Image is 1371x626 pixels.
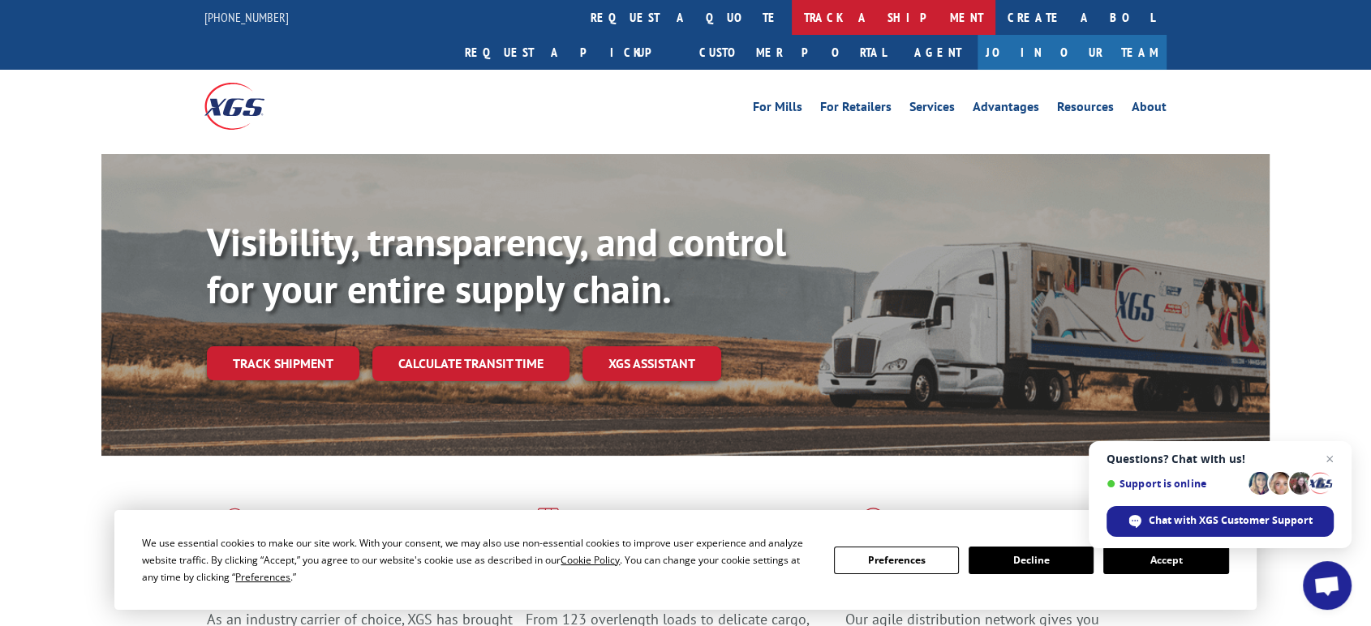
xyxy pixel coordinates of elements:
[142,534,814,585] div: We use essential cookies to make our site work. With your consent, we may also use non-essential ...
[207,508,257,550] img: xgs-icon-total-supply-chain-intelligence-red
[561,553,620,567] span: Cookie Policy
[1103,547,1228,574] button: Accept
[898,35,978,70] a: Agent
[372,346,569,381] a: Calculate transit time
[1057,101,1114,118] a: Resources
[973,101,1039,118] a: Advantages
[820,101,892,118] a: For Retailers
[582,346,721,381] a: XGS ASSISTANT
[526,508,564,550] img: xgs-icon-focused-on-flooring-red
[1303,561,1352,610] a: Open chat
[1149,513,1313,528] span: Chat with XGS Customer Support
[969,547,1094,574] button: Decline
[453,35,687,70] a: Request a pickup
[834,547,959,574] button: Preferences
[978,35,1167,70] a: Join Our Team
[687,35,898,70] a: Customer Portal
[845,508,901,550] img: xgs-icon-flagship-distribution-model-red
[204,9,289,25] a: [PHONE_NUMBER]
[207,217,786,314] b: Visibility, transparency, and control for your entire supply chain.
[235,570,290,584] span: Preferences
[1107,478,1243,490] span: Support is online
[114,510,1257,610] div: Cookie Consent Prompt
[1132,101,1167,118] a: About
[1107,452,1334,465] span: Questions? Chat with us!
[207,346,359,380] a: Track shipment
[909,101,955,118] a: Services
[753,101,802,118] a: For Mills
[1107,506,1334,537] span: Chat with XGS Customer Support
